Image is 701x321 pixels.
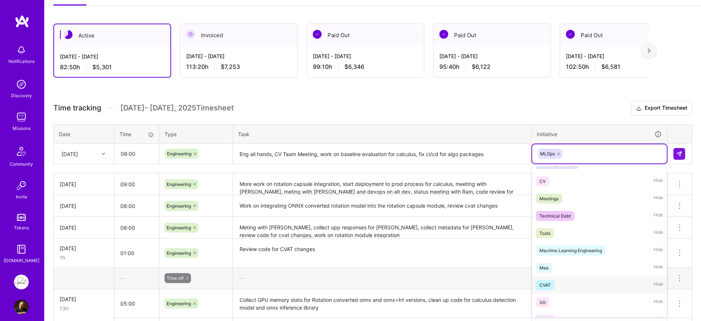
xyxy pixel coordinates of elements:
div: Paid Out [433,24,550,46]
span: $6,122 [472,63,491,71]
div: Paid Out [307,24,424,46]
textarea: More work on rotation capsule integration, start deployment to prod process for calculus, meeting... [234,174,531,194]
span: Hide [654,246,663,255]
textarea: Collect GPU memory stats for Rotation converted onnx and onnx+trt versions, clean up code for cal... [234,290,531,318]
img: Submit [676,151,682,157]
input: HH:MM [114,294,159,313]
span: Engineering [167,250,191,256]
img: Active [64,30,72,39]
span: $6,346 [344,63,364,71]
div: Invite [16,193,27,201]
span: MLOps [540,151,555,156]
div: Discovery [11,92,32,99]
div: 99:10 h [313,63,418,71]
div: Time [120,130,154,138]
span: $5,301 [92,63,112,71]
div: [DATE] [60,244,108,252]
div: 82:50 h [60,63,164,71]
textarea: Eng all hands, CV Team Meeting, work on baseline evaluation for calculus, fix ci/cd for algo pack... [234,144,531,164]
div: Tools [539,229,550,237]
img: Invoiced [186,30,195,39]
span: Engineering [167,151,191,156]
span: Time off [167,275,184,281]
img: Paid Out [439,30,448,39]
span: Engineering [167,181,191,187]
span: Hide [654,228,663,238]
div: [DATE] [60,224,108,232]
div: Meetings [539,195,559,202]
div: — [233,268,531,288]
div: Tokens [14,224,29,232]
th: Task [233,124,532,144]
div: Active [54,24,170,47]
div: Missions [13,124,31,132]
textarea: Meting with [PERSON_NAME], collect upp responses for [PERSON_NAME], collect metadata for [PERSON_... [234,218,531,238]
div: Machine Learning Engineering [539,247,602,254]
span: Hide [654,297,663,307]
input: HH:MM [115,144,159,163]
img: discovery [14,77,29,92]
a: Pearl: ML Engineering Team [12,275,31,289]
textarea: Work on integrating ONNX converted rotation model into the rotation capsule module, review cvat c... [234,196,531,216]
i: icon Chevron [102,152,105,156]
div: null [673,148,686,160]
span: Hide [654,194,663,204]
div: Initiative [537,130,662,138]
div: [DATE] [60,202,108,210]
div: CV [539,177,546,185]
img: Pearl: ML Engineering Team [14,275,29,289]
span: $6,581 [601,63,620,71]
div: [DATE] [60,180,108,188]
div: — [114,268,159,288]
th: Type [159,124,233,144]
input: HH:MM [114,196,159,216]
img: teamwork [14,110,29,124]
img: User Avatar [14,300,29,314]
img: bell [14,43,29,57]
span: Engineering [167,203,191,209]
a: User Avatar [12,300,31,314]
div: CVAT [539,281,551,289]
div: 102:50 h [566,63,671,71]
img: Community [13,142,30,160]
div: 1h [60,254,108,261]
input: HH:MM [114,174,159,194]
span: Hide [654,280,663,290]
i: icon Download [636,105,642,112]
span: Time tracking [53,103,101,113]
div: Technical Debt [539,212,571,220]
span: $7,253 [221,63,240,71]
div: 113:20 h [186,63,291,71]
input: HH:MM [114,218,159,237]
div: [DATE] [61,150,78,158]
div: [DOMAIN_NAME] [4,257,39,264]
div: Invoiced [180,24,297,46]
img: Paid Out [566,30,575,39]
img: Paid Out [313,30,322,39]
div: Mee [539,264,549,272]
img: Invite [14,178,29,193]
span: Hide [654,176,663,186]
span: [DATE] - [DATE] , 2025 Timesheet [120,103,234,113]
img: logo [15,15,29,28]
div: Community [10,160,33,168]
div: SO [539,299,546,306]
span: Hide [654,211,663,221]
div: [DATE] - [DATE] [60,53,164,60]
div: Notifications [8,57,35,65]
textarea: Review code for CVAT changes [234,239,531,267]
span: Engineering [167,301,191,306]
img: right [648,48,651,53]
div: [DATE] - [DATE] [439,52,545,60]
button: Export Timesheet [631,101,692,116]
input: HH:MM [114,243,159,263]
div: [DATE] - [DATE] [186,52,291,60]
span: Hide [654,263,663,273]
div: [DATE] - [DATE] [313,52,418,60]
span: Engineering [167,225,191,230]
div: Paid Out [560,24,677,46]
img: tokens [17,214,26,221]
div: 95:40 h [439,63,545,71]
div: [DATE] - [DATE] [566,52,671,60]
div: [DATE] [60,295,108,303]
